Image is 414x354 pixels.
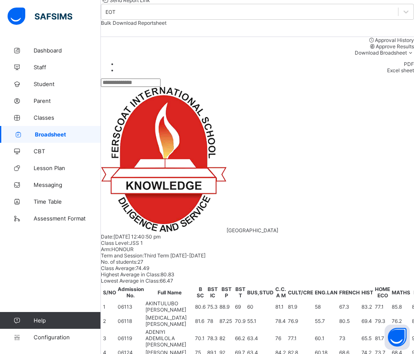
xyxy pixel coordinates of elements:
td: 70.1 [195,328,206,348]
td: 06119 [117,328,144,348]
th: ENG.LAN [314,286,338,299]
span: Student [34,81,101,87]
td: 80.6 [195,300,206,313]
span: Highest Average in Class: [101,271,161,278]
td: 60 [247,300,274,313]
td: 81.6 [195,314,206,328]
th: HIST [361,286,374,299]
span: Class Level: [101,240,129,246]
td: 82 [219,328,234,348]
span: Help [34,317,100,324]
th: CULT/CRE [287,286,314,299]
span: 74.49 [136,265,149,271]
span: Approval History [375,37,414,43]
span: Parent [34,97,101,104]
span: 80.83 [161,271,174,278]
span: Staff [34,64,101,71]
span: [DATE] 12:40:50 pm [113,233,161,240]
td: 55.7 [314,314,338,328]
th: BST IC [207,286,218,299]
td: 58 [314,300,338,313]
span: JSS 1 [129,240,143,246]
span: Download Broadsheet [355,50,407,56]
td: 87.25 [219,314,234,328]
span: Class Average: [101,265,136,271]
td: 78.4 [275,314,287,328]
span: Lowest Average in Class: [101,278,160,284]
li: dropdown-list-item-text-0 [118,61,414,67]
span: [GEOGRAPHIC_DATA] [227,227,278,233]
td: 2 [103,314,116,328]
span: Bulk Download Reportsheet [101,20,166,26]
td: 88.9 [219,300,234,313]
th: B SC [195,286,206,299]
div: EOT [105,9,116,15]
th: BUS,STUD [247,286,274,299]
li: dropdown-list-item-text-1 [118,67,414,73]
td: 81.9 [287,300,314,313]
th: BST T [235,286,246,299]
span: Dashboard [34,47,101,54]
td: 76.2 [391,314,411,328]
span: Time Table [34,198,101,205]
td: [MEDICAL_DATA] [PERSON_NAME] [145,314,194,328]
td: 65.5 [361,328,374,348]
span: CBT [34,148,101,155]
td: 69 [235,300,246,313]
span: Messaging [34,181,101,188]
td: 77.1 [287,328,314,348]
span: 66.47 [160,278,173,284]
span: Approve Results [376,43,414,50]
span: Date: [101,233,113,240]
td: 66.2 [235,328,246,348]
th: HOME ECO [374,286,390,299]
button: Open asap [385,325,410,350]
td: 55.1 [247,314,274,328]
th: C.C. A M [275,286,287,299]
span: No. of students: [101,259,137,265]
td: AKINTULUBO [PERSON_NAME] [145,300,194,313]
td: 75.3 [207,300,218,313]
td: 81.7 [374,328,390,348]
td: 85.8 [391,300,411,313]
td: 06113 [117,300,144,313]
td: 79.3 [374,314,390,328]
td: 67.3 [339,300,360,313]
td: 81.1 [275,300,287,313]
th: BST P [219,286,234,299]
td: 76 [275,328,287,348]
td: 3 [103,328,116,348]
td: 06118 [117,314,144,328]
th: Full Name [145,286,194,299]
td: 69.4 [361,314,374,328]
span: Term and Session: [101,252,144,259]
td: ADENIYI ADEMILOLA [PERSON_NAME] [145,328,194,348]
span: Assessment Format [34,215,101,222]
img: safsims [8,8,72,25]
span: Classes [34,114,101,121]
span: 27 [137,259,143,265]
td: 63.4 [247,328,274,348]
th: MATHS [391,286,411,299]
th: FRENCH [339,286,360,299]
span: Arm: [101,246,111,252]
td: 83.2 [361,300,374,313]
td: 1 [103,300,116,313]
td: 77.1 [374,300,390,313]
span: Lesson Plan [34,165,101,171]
th: Admission No. [117,286,144,299]
img: ferscoat.png [101,87,227,232]
span: Configuration [34,334,100,341]
td: 78.3 [207,328,218,348]
td: 80.5 [339,314,360,328]
td: 76.9 [287,314,314,328]
span: Third Term [DATE]-[DATE] [144,252,206,259]
span: HONOUR [111,246,134,252]
td: 60.1 [314,328,338,348]
span: Broadsheet [35,131,101,138]
td: 78 [207,314,218,328]
th: S/NO [103,286,116,299]
td: 70.9 [235,314,246,328]
td: 73 [339,328,360,348]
